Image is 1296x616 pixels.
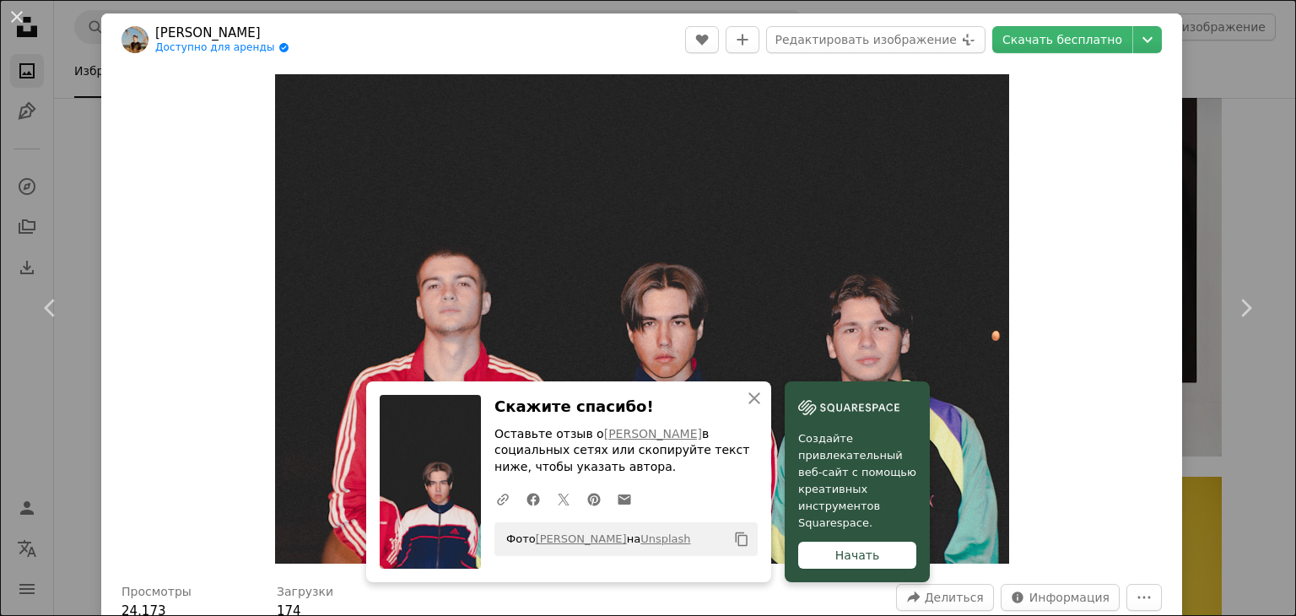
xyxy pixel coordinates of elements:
font: Создайте привлекательный веб-сайт с помощью креативных инструментов Squarespace. [798,432,916,529]
font: Редактировать изображение [775,33,957,46]
font: Доступно для аренды [155,41,275,53]
a: Поделиться по электронной почте [609,482,640,516]
a: Поделиться в Твиттере [548,482,579,516]
font: Загрузки [277,585,333,598]
button: Копировать в буфер обмена [727,525,756,554]
a: [PERSON_NAME] [536,532,627,545]
font: Фото [506,532,536,545]
a: Создайте привлекательный веб-сайт с помощью креативных инструментов Squarespace.Начать [785,381,930,582]
img: Перейти к профилю Никиты Павлова [121,26,148,53]
button: Выберите размер загрузки [1133,26,1162,53]
font: [PERSON_NAME] [155,25,261,41]
a: Unsplash [640,532,690,545]
font: Просмотры [121,585,192,598]
button: Редактировать изображение [766,26,985,53]
font: на [627,532,640,545]
a: [PERSON_NAME] [604,427,702,440]
button: Дополнительные действия [1126,584,1162,611]
font: Начать [835,548,879,562]
button: Статистика об этом изображении [1001,584,1120,611]
font: Информация [1029,591,1110,604]
font: Делиться [925,591,984,604]
button: Поделитесь этим изображением [896,584,994,611]
a: Поделиться на Pinterest [579,482,609,516]
button: Увеличить изображение [275,74,1009,564]
a: Поделиться на Facebook [518,482,548,516]
img: file-1606177908946-d1eed1cbe4f5image [798,395,899,420]
font: Скачать бесплатно [1002,33,1122,46]
a: Скачать бесплатно [992,26,1132,53]
a: [PERSON_NAME] [155,24,289,41]
img: группа мужчин, позирующих для фотографии [275,74,1009,564]
font: Оставьте отзыв о [494,427,604,440]
font: Скажите спасибо! [494,397,654,415]
font: в социальных сетях или скопируйте текст ниже, чтобы указать автора. [494,427,749,474]
a: Следующий [1195,227,1296,389]
a: Доступно для аренды [155,41,289,55]
button: Добавить в коллекцию [726,26,759,53]
button: Нравиться [685,26,719,53]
